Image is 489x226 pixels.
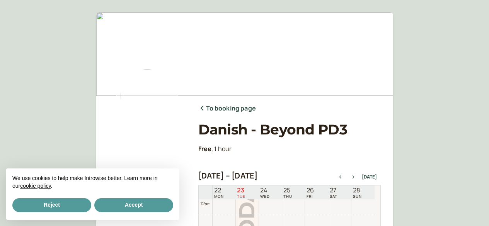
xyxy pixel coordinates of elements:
[260,194,270,199] span: WED
[214,194,224,199] span: MON
[200,200,211,207] div: 12
[205,201,210,206] span: am
[307,194,314,199] span: FRI
[283,187,292,194] span: 25
[198,104,256,114] a: To booking page
[12,198,91,212] button: Reject
[282,186,294,199] a: September 25, 2025
[20,183,51,189] a: cookie policy
[237,187,245,194] span: 23
[198,121,381,138] h1: Danish - Beyond PD3
[260,187,270,194] span: 24
[259,186,271,199] a: September 24, 2025
[214,187,224,194] span: 22
[353,187,362,194] span: 28
[213,186,225,199] a: September 22, 2025
[351,186,363,199] a: September 28, 2025
[305,186,315,199] a: September 26, 2025
[307,187,314,194] span: 26
[198,144,212,153] b: Free
[6,168,179,197] div: We use cookies to help make Introwise better. Learn more in our .
[353,194,362,199] span: SUN
[198,144,381,154] p: , 1 hour
[328,186,339,199] a: September 27, 2025
[283,194,292,199] span: THU
[198,171,258,180] h2: [DATE] – [DATE]
[362,174,377,180] button: [DATE]
[94,198,173,212] button: Accept
[237,194,245,199] span: TUE
[330,194,337,199] span: SAT
[330,187,337,194] span: 27
[235,186,247,199] a: September 23, 2025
